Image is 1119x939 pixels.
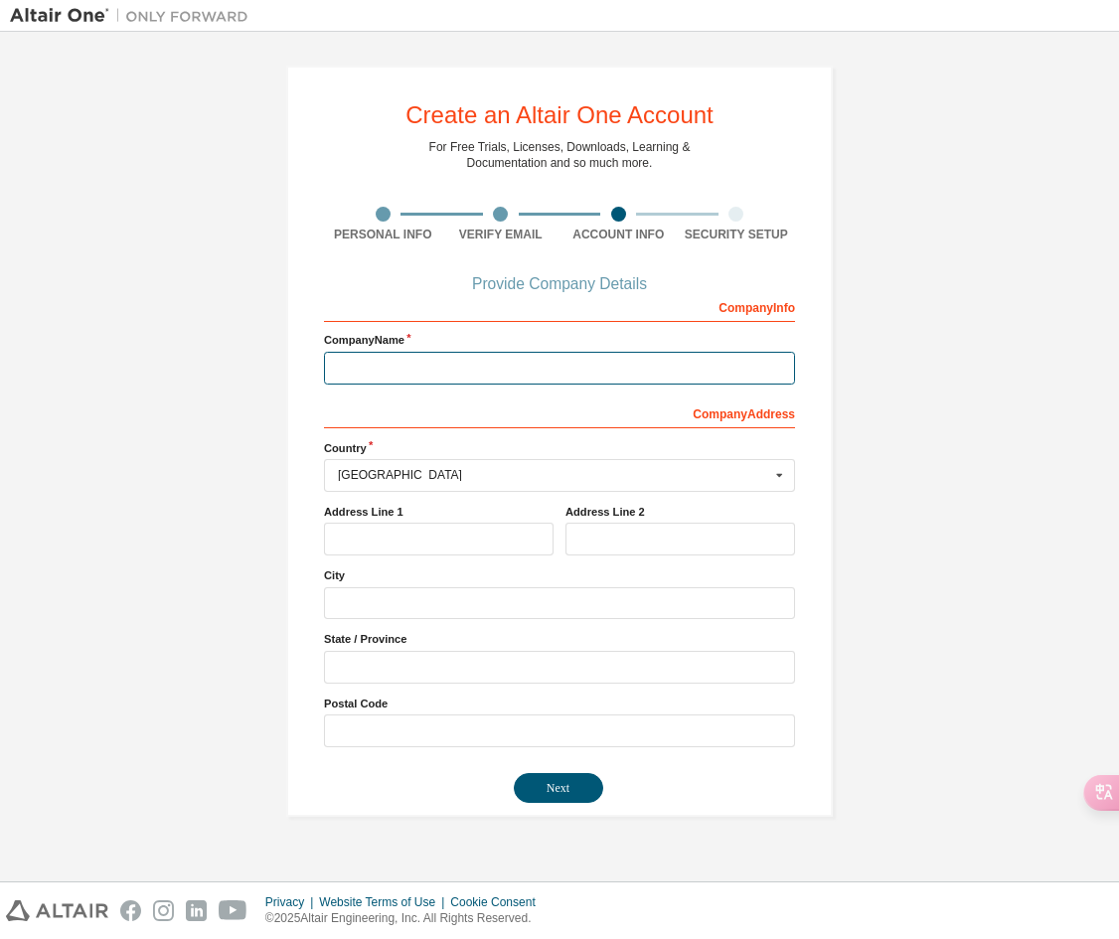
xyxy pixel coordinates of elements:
[265,894,319,910] div: Privacy
[6,900,108,921] img: altair_logo.svg
[153,900,174,921] img: instagram.svg
[10,6,258,26] img: Altair One
[324,504,554,520] label: Address Line 1
[559,227,678,242] div: Account Info
[265,910,548,927] p: © 2025 Altair Engineering, Inc. All Rights Reserved.
[678,227,796,242] div: Security Setup
[324,440,795,456] label: Country
[429,139,691,171] div: For Free Trials, Licenses, Downloads, Learning & Documentation and so much more.
[324,631,795,647] label: State / Province
[324,396,795,428] div: Company Address
[324,567,795,583] label: City
[324,332,795,348] label: Company Name
[319,894,450,910] div: Website Terms of Use
[565,504,795,520] label: Address Line 2
[514,773,603,803] button: Next
[324,227,442,242] div: Personal Info
[405,103,714,127] div: Create an Altair One Account
[324,278,795,290] div: Provide Company Details
[120,900,141,921] img: facebook.svg
[442,227,560,242] div: Verify Email
[186,900,207,921] img: linkedin.svg
[450,894,547,910] div: Cookie Consent
[338,469,770,481] div: [GEOGRAPHIC_DATA]
[324,696,795,711] label: Postal Code
[324,290,795,322] div: Company Info
[219,900,247,921] img: youtube.svg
